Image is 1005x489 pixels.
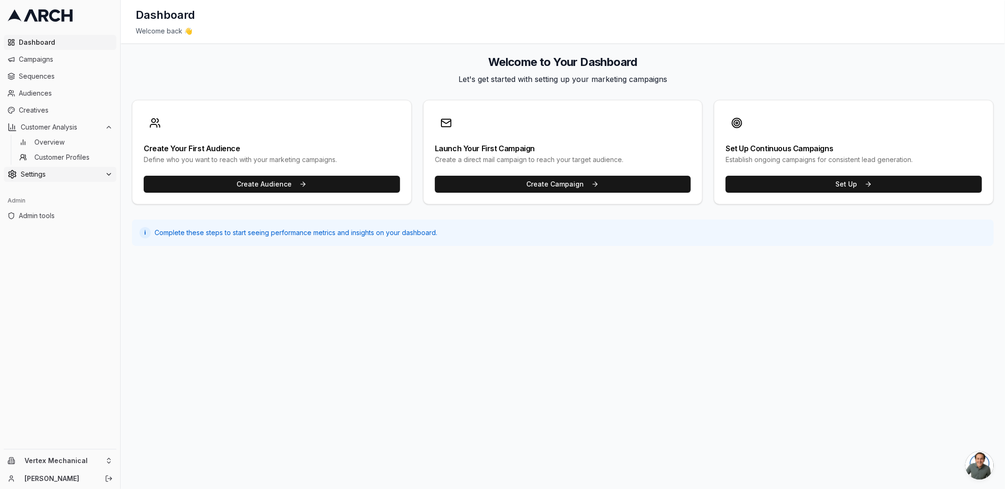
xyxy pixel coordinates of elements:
[136,8,195,23] h1: Dashboard
[4,120,116,135] button: Customer Analysis
[19,211,113,220] span: Admin tools
[4,167,116,182] button: Settings
[965,451,994,480] div: Open chat
[4,86,116,101] a: Audiences
[16,136,105,149] a: Overview
[726,176,982,193] button: Set Up
[144,145,400,152] div: Create Your First Audience
[34,138,65,147] span: Overview
[435,145,691,152] div: Launch Your First Campaign
[19,106,113,115] span: Creatives
[4,52,116,67] a: Campaigns
[155,228,437,237] span: Complete these steps to start seeing performance metrics and insights on your dashboard.
[21,170,101,179] span: Settings
[4,193,116,208] div: Admin
[4,208,116,223] a: Admin tools
[4,103,116,118] a: Creatives
[16,151,105,164] a: Customer Profiles
[19,72,113,81] span: Sequences
[144,155,400,164] div: Define who you want to reach with your marketing campaigns.
[25,474,95,483] a: [PERSON_NAME]
[25,456,101,465] span: Vertex Mechanical
[132,55,994,70] h2: Welcome to Your Dashboard
[144,229,146,236] span: i
[4,69,116,84] a: Sequences
[21,122,101,132] span: Customer Analysis
[4,453,116,468] button: Vertex Mechanical
[726,155,982,164] div: Establish ongoing campaigns for consistent lead generation.
[19,55,113,64] span: Campaigns
[435,155,691,164] div: Create a direct mail campaign to reach your target audience.
[136,26,990,36] div: Welcome back 👋
[132,73,994,85] p: Let's get started with setting up your marketing campaigns
[19,89,113,98] span: Audiences
[726,145,982,152] div: Set Up Continuous Campaigns
[34,153,90,162] span: Customer Profiles
[102,472,115,485] button: Log out
[435,176,691,193] button: Create Campaign
[144,176,400,193] button: Create Audience
[19,38,113,47] span: Dashboard
[4,35,116,50] a: Dashboard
